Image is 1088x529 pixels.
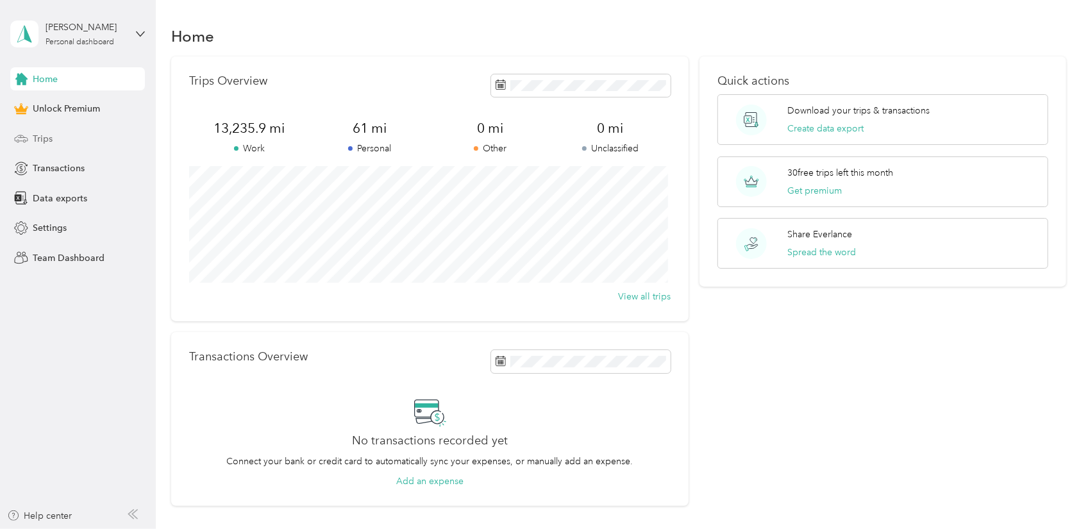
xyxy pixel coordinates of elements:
[787,184,842,197] button: Get premium
[33,72,58,86] span: Home
[618,290,671,303] button: View all trips
[787,246,856,259] button: Spread the word
[717,74,1048,88] p: Quick actions
[189,350,308,364] p: Transactions Overview
[310,119,430,137] span: 61 mi
[550,119,671,137] span: 0 mi
[787,104,930,117] p: Download your trips & transactions
[189,119,310,137] span: 13,235.9 mi
[227,455,633,468] p: Connect your bank or credit card to automatically sync your expenses, or manually add an expense.
[189,74,267,88] p: Trips Overview
[787,228,852,241] p: Share Everlance
[787,122,864,135] button: Create data export
[33,162,85,175] span: Transactions
[33,251,105,265] span: Team Dashboard
[310,142,430,155] p: Personal
[396,474,464,488] button: Add an expense
[46,38,114,46] div: Personal dashboard
[352,434,508,448] h2: No transactions recorded yet
[171,29,214,43] h1: Home
[33,221,67,235] span: Settings
[430,142,551,155] p: Other
[46,21,126,34] div: [PERSON_NAME]
[189,142,310,155] p: Work
[33,102,100,115] span: Unlock Premium
[430,119,551,137] span: 0 mi
[787,166,893,180] p: 30 free trips left this month
[1016,457,1088,529] iframe: Everlance-gr Chat Button Frame
[7,509,72,523] button: Help center
[33,132,53,146] span: Trips
[33,192,87,205] span: Data exports
[550,142,671,155] p: Unclassified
